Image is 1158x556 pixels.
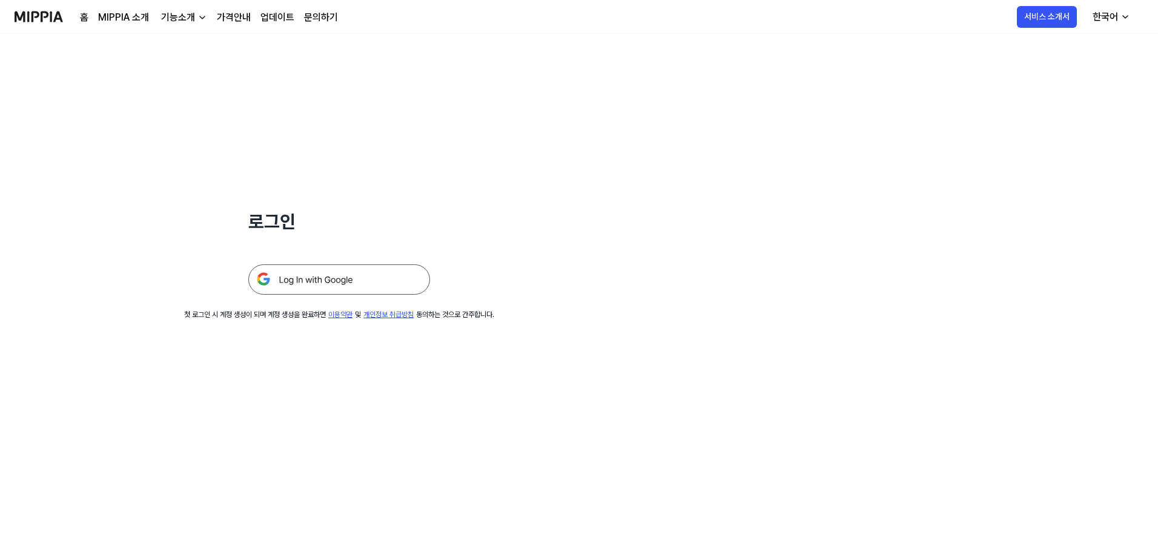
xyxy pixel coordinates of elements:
div: 한국어 [1090,10,1120,24]
div: 기능소개 [159,10,197,25]
a: 업데이트 [260,10,294,25]
a: 홈 [80,10,88,25]
a: MIPPIA 소개 [98,10,149,25]
img: 구글 로그인 버튼 [248,264,430,295]
div: 첫 로그인 시 계정 생성이 되며 계정 생성을 완료하면 및 동의하는 것으로 간주합니다. [184,309,494,320]
a: 문의하기 [304,10,338,25]
button: 기능소개 [159,10,207,25]
button: 서비스 소개서 [1017,6,1077,28]
button: 한국어 [1083,5,1137,29]
a: 이용약관 [328,310,352,319]
a: 개인정보 취급방침 [363,310,414,319]
a: 가격안내 [217,10,251,25]
h1: 로그인 [248,208,430,235]
img: down [197,13,207,22]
